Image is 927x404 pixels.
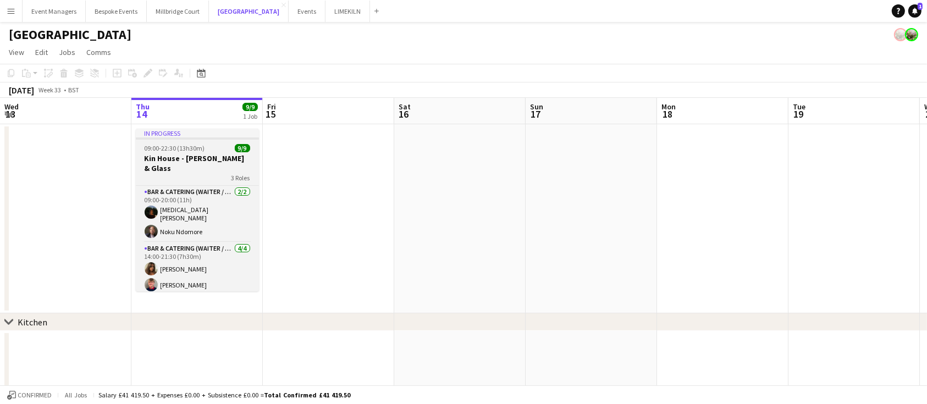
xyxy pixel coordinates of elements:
app-user-avatar: Staffing Manager [894,28,907,41]
span: Confirmed [18,391,52,399]
span: Edit [35,47,48,57]
a: 1 [908,4,922,18]
h1: [GEOGRAPHIC_DATA] [9,26,131,43]
span: 3 Roles [231,174,250,182]
span: Sun [530,102,543,112]
span: Mon [661,102,676,112]
span: 15 [266,108,276,120]
div: Salary £41 419.50 + Expenses £0.00 + Subsistence £0.00 = [98,391,350,399]
button: Millbridge Court [147,1,209,22]
button: Confirmed [5,389,53,401]
span: 9/9 [235,144,250,152]
button: [GEOGRAPHIC_DATA] [209,1,289,22]
span: 16 [397,108,411,120]
span: Thu [136,102,150,112]
span: Sat [399,102,411,112]
div: In progress [136,129,259,137]
button: Event Managers [23,1,86,22]
button: LIMEKILN [325,1,370,22]
h3: Kin House - [PERSON_NAME] & Glass [136,153,259,173]
a: Edit [31,45,52,59]
span: 18 [660,108,676,120]
app-card-role: Bar & Catering (Waiter / waitress)4/414:00-21:30 (7h30m)[PERSON_NAME][PERSON_NAME] [136,242,259,328]
span: Wed [4,102,19,112]
span: Week 33 [36,86,64,94]
span: 14 [134,108,150,120]
span: Tue [793,102,805,112]
div: 1 Job [243,112,257,120]
app-card-role: Bar & Catering (Waiter / waitress)2/209:00-20:00 (11h)[MEDICAL_DATA][PERSON_NAME]Noku Ndomore [136,186,259,242]
div: [DATE] [9,85,34,96]
span: 13 [3,108,19,120]
span: Fri [267,102,276,112]
span: 9/9 [242,103,258,111]
div: BST [68,86,79,94]
span: Total Confirmed £41 419.50 [264,391,350,399]
app-user-avatar: Staffing Manager [905,28,918,41]
span: View [9,47,24,57]
a: Jobs [54,45,80,59]
span: 09:00-22:30 (13h30m) [145,144,205,152]
span: All jobs [63,391,89,399]
span: 1 [918,3,923,10]
span: Jobs [59,47,75,57]
button: Events [289,1,325,22]
a: Comms [82,45,115,59]
a: View [4,45,29,59]
span: 19 [791,108,805,120]
app-job-card: In progress09:00-22:30 (13h30m)9/9Kin House - [PERSON_NAME] & Glass3 RolesBar & Catering (Waiter ... [136,129,259,291]
span: 17 [528,108,543,120]
span: Comms [86,47,111,57]
div: Kitchen [18,317,47,328]
button: Bespoke Events [86,1,147,22]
